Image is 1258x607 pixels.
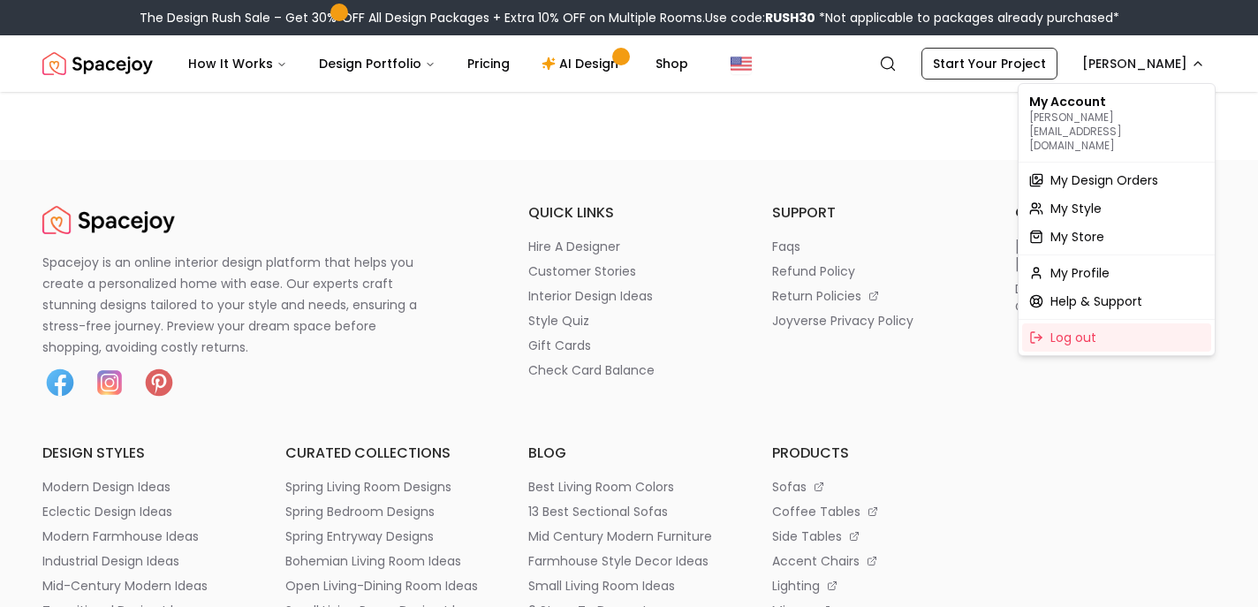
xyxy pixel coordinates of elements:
span: My Profile [1050,264,1110,282]
span: My Style [1050,200,1102,217]
a: My Store [1022,223,1211,251]
span: Log out [1050,329,1096,346]
span: My Design Orders [1050,171,1158,189]
a: My Design Orders [1022,166,1211,194]
span: Help & Support [1050,292,1142,310]
a: My Profile [1022,259,1211,287]
div: My Account [1022,87,1211,158]
span: My Store [1050,228,1104,246]
div: [PERSON_NAME] [1018,83,1216,356]
a: Help & Support [1022,287,1211,315]
p: [PERSON_NAME][EMAIL_ADDRESS][DOMAIN_NAME] [1029,110,1204,153]
a: My Style [1022,194,1211,223]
